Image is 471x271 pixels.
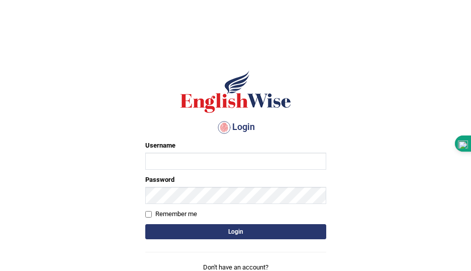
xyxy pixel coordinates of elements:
button: Login [145,224,326,239]
img: Logo of English Wise sign in for intelligent practice with AI [178,69,293,114]
label: Username [145,141,175,150]
input: Remember me [145,211,152,218]
label: Password [145,175,174,184]
h4: Login [145,119,326,135]
label: Remember me [145,209,197,219]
